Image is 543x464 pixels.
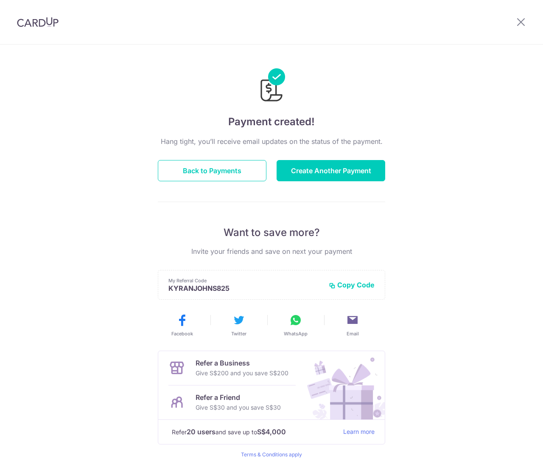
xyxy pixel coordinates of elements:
p: Hang tight, you’ll receive email updates on the status of the payment. [158,136,385,146]
p: Want to save more? [158,226,385,239]
button: WhatsApp [271,313,321,337]
strong: 20 users [187,427,216,437]
p: Give S$30 and you save S$30 [196,402,281,413]
img: Payments [258,68,285,104]
button: Twitter [214,313,264,337]
button: Email [327,313,378,337]
p: Invite your friends and save on next your payment [158,246,385,256]
img: CardUp [17,17,59,27]
button: Create Another Payment [277,160,385,181]
p: My Referral Code [168,277,322,284]
p: Refer a Friend [196,392,281,402]
a: Learn more [343,427,375,437]
span: Facebook [171,330,193,337]
p: Give S$200 and you save S$200 [196,368,288,378]
h4: Payment created! [158,114,385,129]
p: Refer and save up to [172,427,336,437]
span: Email [347,330,359,337]
strong: S$4,000 [257,427,286,437]
p: Refer a Business [196,358,288,368]
a: Terms & Conditions apply [241,451,302,458]
span: WhatsApp [284,330,308,337]
span: Twitter [231,330,246,337]
button: Facebook [157,313,207,337]
p: KYRANJOHNS825 [168,284,322,292]
img: Refer [299,351,385,419]
button: Copy Code [329,281,375,289]
button: Back to Payments [158,160,266,181]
